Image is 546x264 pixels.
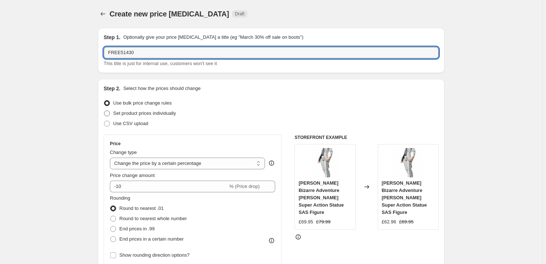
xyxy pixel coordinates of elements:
span: Rounding [110,195,130,201]
img: JoJo_s_Bizarre_Adventure_Kira_Yoshikage_Super_Action_Statue_SAS_Figure_9_80x.jpg [311,148,340,177]
span: This title is just for internal use, customers won't see it [104,61,217,66]
span: [PERSON_NAME] Bizarre Adventure [PERSON_NAME] Super Action Statue SAS Figure [299,180,344,215]
img: JoJo_s_Bizarre_Adventure_Kira_Yoshikage_Super_Action_Statue_SAS_Figure_9_80x.jpg [393,148,423,177]
span: Price change amount [110,173,155,178]
span: [PERSON_NAME] Bizarre Adventure [PERSON_NAME] Super Action Statue SAS Figure [382,180,427,215]
span: Round to nearest .01 [119,205,164,211]
p: Optionally give your price [MEDICAL_DATA] a title (eg "March 30% off sale on boots") [123,34,303,41]
span: £69.95 [399,219,414,225]
div: help [268,159,275,167]
span: Use CSV upload [113,121,148,126]
h2: Step 2. [104,85,120,92]
span: End prices in .99 [119,226,155,231]
span: Set product prices individually [113,110,176,116]
span: Create new price [MEDICAL_DATA] [109,10,229,18]
span: Show rounding direction options? [119,252,189,258]
span: £62.96 [382,219,396,225]
span: Round to nearest whole number [119,216,187,221]
span: % (Price drop) [229,184,259,189]
p: Select how the prices should change [123,85,201,92]
input: -15 [110,181,228,192]
span: £79.99 [316,219,331,225]
span: Draft [235,11,245,17]
button: Price change jobs [98,9,108,19]
span: £69.95 [299,219,313,225]
input: 30% off holiday sale [104,47,439,59]
h6: STOREFRONT EXAMPLE [295,135,439,140]
span: Use bulk price change rules [113,100,172,106]
span: End prices in a certain number [119,236,184,242]
h2: Step 1. [104,34,120,41]
h3: Price [110,141,120,147]
span: Change type [110,150,137,155]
